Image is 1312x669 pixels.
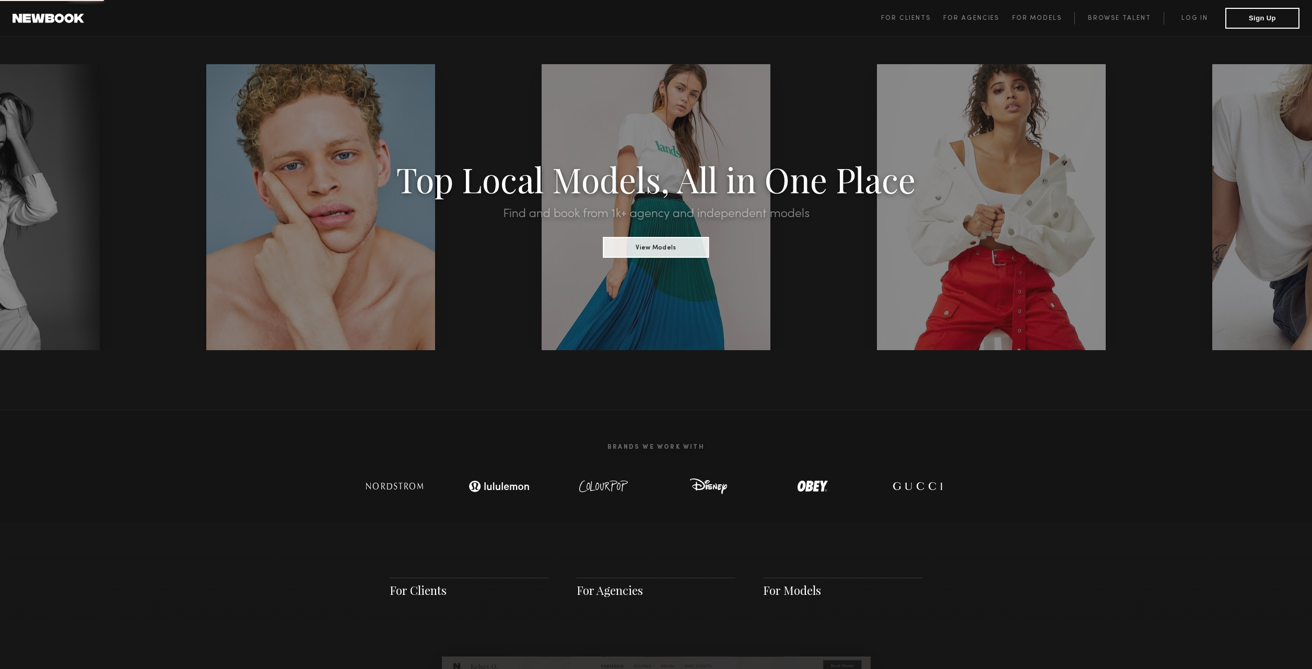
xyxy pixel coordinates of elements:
a: For Clients [390,582,447,598]
img: logo-gucci.svg [883,476,951,497]
button: View Models [603,237,709,258]
a: Log in [1164,12,1225,25]
a: View Models [603,241,709,252]
a: For Models [1012,12,1075,25]
a: Browse Talent [1074,12,1164,25]
h2: Brands We Work With [343,431,969,463]
span: For Agencies [943,15,999,21]
a: For Models [763,582,821,598]
img: logo-colour-pop.svg [570,476,638,497]
h2: Find and book from 1k+ agency and independent models [98,208,1213,220]
img: logo-disney.svg [674,476,742,497]
a: For Agencies [577,582,643,598]
img: logo-obey.svg [779,476,847,497]
h1: Top Local Models, All in One Place [98,163,1213,195]
span: For Models [1012,15,1062,21]
button: Sign Up [1225,8,1299,29]
a: For Agencies [943,12,1012,25]
img: logo-nordstrom.svg [358,476,431,497]
img: logo-lulu.svg [463,476,536,497]
span: For Clients [881,15,931,21]
a: For Clients [881,12,943,25]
